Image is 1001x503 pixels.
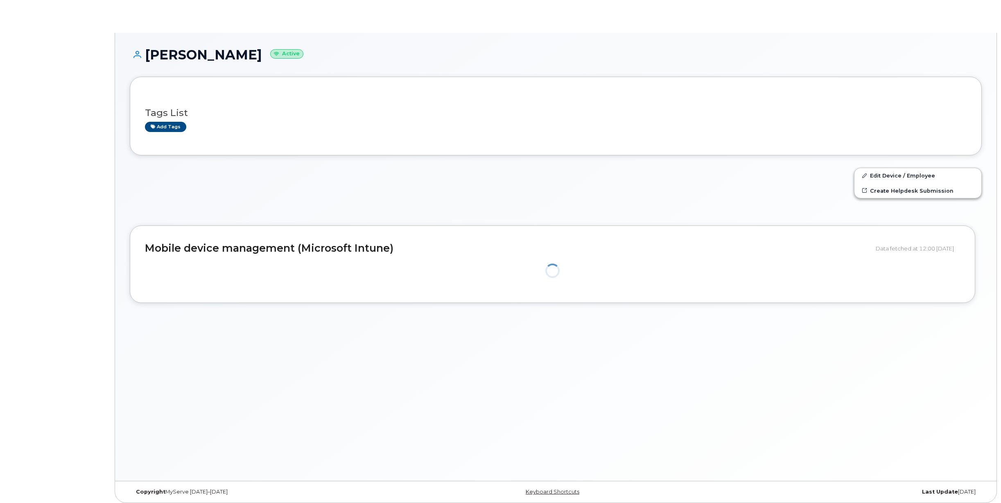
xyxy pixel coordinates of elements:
[854,168,981,183] a: Edit Device / Employee
[136,489,165,495] strong: Copyright
[145,122,186,132] a: Add tags
[145,108,967,118] h3: Tags List
[854,183,981,198] a: Create Helpdesk Submission
[130,48,982,62] h1: [PERSON_NAME]
[526,489,579,495] a: Keyboard Shortcuts
[130,489,414,495] div: MyServe [DATE]–[DATE]
[698,489,982,495] div: [DATE]
[145,243,870,254] h2: Mobile device management (Microsoft Intune)
[876,241,960,256] div: Data fetched at 12:00 [DATE]
[270,49,303,59] small: Active
[922,489,958,495] strong: Last Update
